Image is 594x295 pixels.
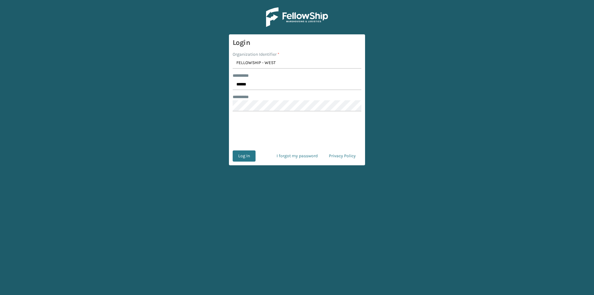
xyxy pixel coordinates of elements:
[233,38,361,47] h3: Login
[233,51,279,58] label: Organization Identifier
[266,7,328,27] img: Logo
[271,150,323,162] a: I forgot my password
[233,150,256,162] button: Log In
[323,150,361,162] a: Privacy Policy
[250,119,344,143] iframe: reCAPTCHA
